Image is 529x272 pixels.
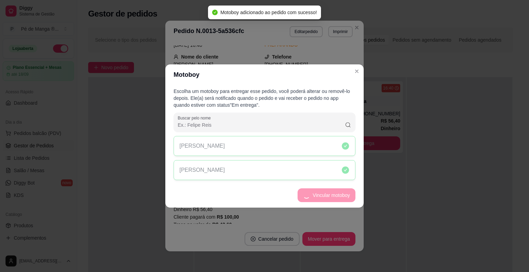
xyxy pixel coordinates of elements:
p: [PERSON_NAME] [179,166,225,174]
p: Escolha um motoboy para entregar esse pedido, você poderá alterar ou removê-lo depois. Ele(a) ser... [174,88,355,108]
span: check-circle [212,10,218,15]
button: Close [351,66,362,77]
header: Motoboy [165,64,364,85]
span: Motoboy adicionado ao pedido com sucesso! [220,10,317,15]
input: Buscar pelo nome [178,122,345,128]
p: [PERSON_NAME] [179,142,225,150]
label: Buscar pelo nome [178,115,213,121]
